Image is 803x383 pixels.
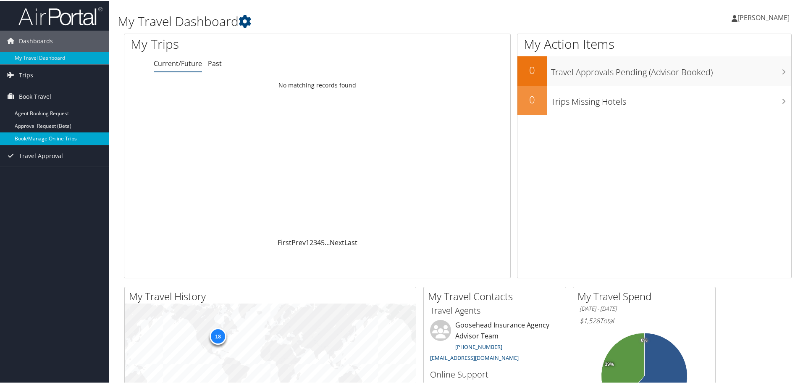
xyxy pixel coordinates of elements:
[124,77,510,92] td: No matching records found
[605,361,614,366] tspan: 39%
[19,85,51,106] span: Book Travel
[310,237,313,246] a: 2
[210,327,226,344] div: 18
[118,12,571,29] h1: My Travel Dashboard
[517,34,791,52] h1: My Action Items
[330,237,344,246] a: Next
[428,288,566,303] h2: My Travel Contacts
[313,237,317,246] a: 3
[641,337,648,342] tspan: 0%
[517,85,791,114] a: 0Trips Missing Hotels
[430,353,519,361] a: [EMAIL_ADDRESS][DOMAIN_NAME]
[291,237,306,246] a: Prev
[517,92,547,106] h2: 0
[580,304,709,312] h6: [DATE] - [DATE]
[19,145,63,166] span: Travel Approval
[321,237,325,246] a: 5
[551,61,791,77] h3: Travel Approvals Pending (Advisor Booked)
[517,62,547,77] h2: 0
[278,237,291,246] a: First
[306,237,310,246] a: 1
[208,58,222,67] a: Past
[426,319,564,364] li: Goosehead Insurance Agency Advisor Team
[580,315,709,325] h6: Total
[317,237,321,246] a: 4
[737,12,790,21] span: [PERSON_NAME]
[732,4,798,29] a: [PERSON_NAME]
[577,288,715,303] h2: My Travel Spend
[131,34,343,52] h1: My Trips
[344,237,357,246] a: Last
[325,237,330,246] span: …
[580,315,600,325] span: $1,528
[18,5,102,25] img: airportal-logo.png
[551,91,791,107] h3: Trips Missing Hotels
[430,304,559,316] h3: Travel Agents
[455,342,502,350] a: [PHONE_NUMBER]
[430,368,559,380] h3: Online Support
[154,58,202,67] a: Current/Future
[129,288,416,303] h2: My Travel History
[19,64,33,85] span: Trips
[517,55,791,85] a: 0Travel Approvals Pending (Advisor Booked)
[19,30,53,51] span: Dashboards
